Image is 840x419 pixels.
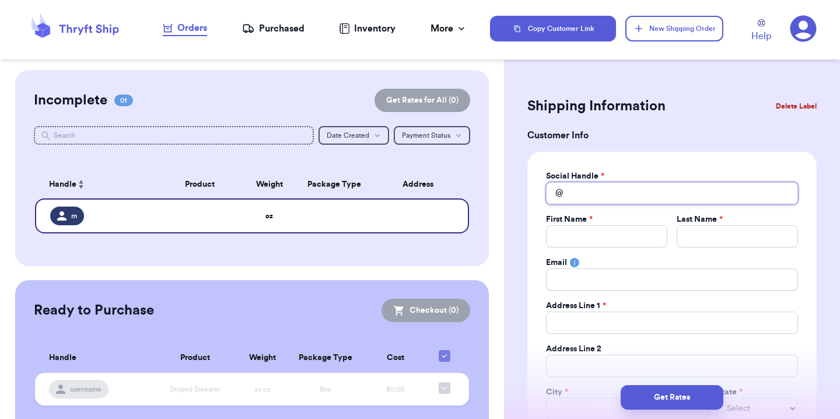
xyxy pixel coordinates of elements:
div: More [430,22,467,36]
strong: oz [265,212,273,219]
button: Delete Label [771,93,821,119]
button: Copy Customer Link [490,16,616,41]
span: $0.00 [386,386,404,393]
th: Package Type [288,343,363,373]
th: Weight [237,343,288,373]
th: Product [153,343,237,373]
label: First Name [546,214,593,225]
button: New Shipping Order [625,16,723,41]
span: xx oz [254,386,271,393]
button: Payment Status [394,126,470,145]
a: Orders [163,21,207,36]
button: Get Rates [621,385,723,410]
a: Purchased [242,22,304,36]
button: Get Rates for All (0) [374,89,470,112]
span: Help [751,29,771,43]
input: Search [34,126,314,145]
th: Package Type [295,170,373,198]
a: Help [751,19,771,43]
label: Address Line 2 [546,343,601,355]
span: Box [320,386,331,393]
th: Cost [363,343,426,373]
th: Weight [243,170,295,198]
span: 01 [114,95,133,106]
span: m [71,211,77,221]
label: Last Name [677,214,723,225]
label: Address Line 1 [546,300,606,312]
span: Handle [49,179,76,191]
th: Address [373,170,469,198]
span: Payment Status [402,132,450,139]
button: Date Created [318,126,389,145]
span: Handle [49,352,76,364]
div: Orders [163,21,207,35]
span: username [70,385,101,394]
span: Date Created [327,132,369,139]
label: Email [546,257,567,268]
h2: Ready to Purchase [34,301,154,320]
h2: Incomplete [34,91,107,110]
button: Sort ascending [76,177,86,191]
a: Inventory [339,22,395,36]
span: Striped Sweater [170,386,220,393]
div: @ [546,182,563,204]
h3: Customer Info [527,128,817,142]
button: Checkout (0) [381,299,470,322]
label: Social Handle [546,170,604,182]
th: Product [156,170,243,198]
h2: Shipping Information [527,97,666,116]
